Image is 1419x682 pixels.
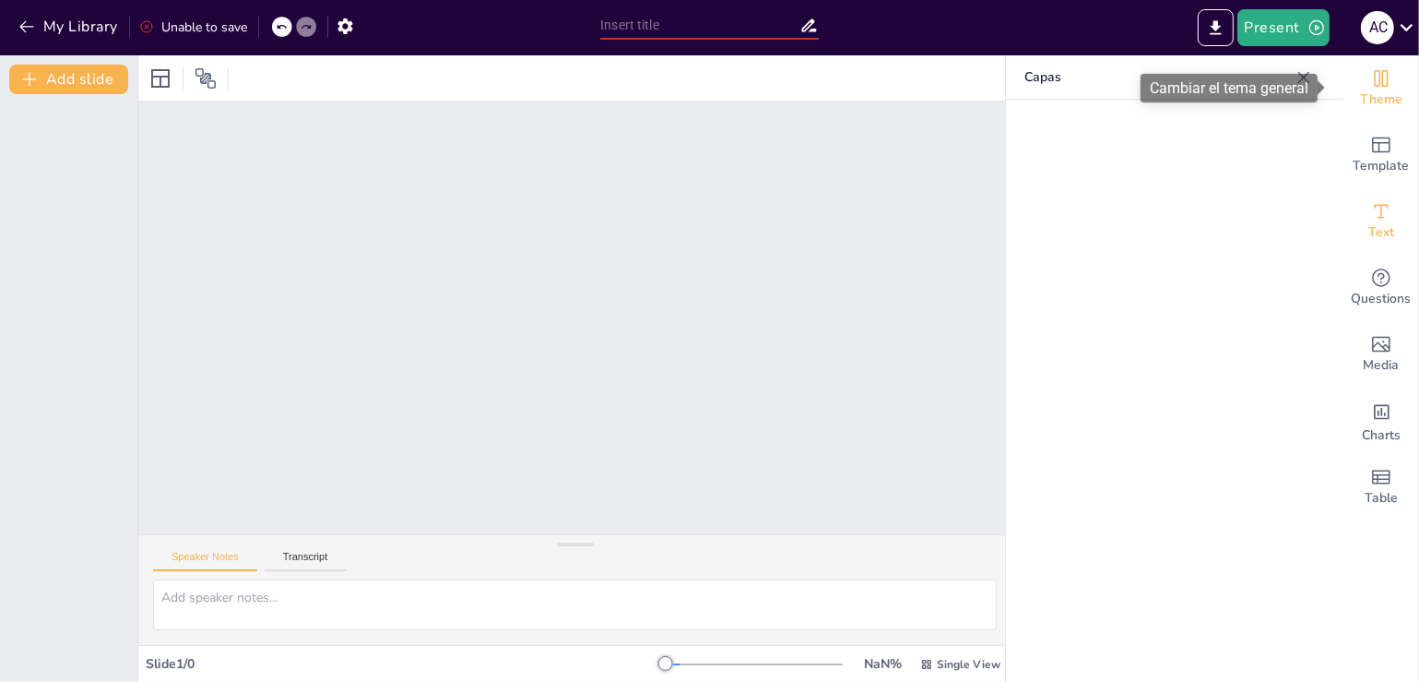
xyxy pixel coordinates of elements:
span: Questions [1352,289,1412,309]
button: Speaker Notes [153,551,257,571]
span: Text [1368,222,1394,243]
div: Layout [146,64,175,93]
div: Add a table [1344,454,1418,520]
font: Capas [1024,68,1061,86]
div: A c [1361,11,1394,44]
span: Template [1354,156,1410,176]
span: Charts [1362,425,1401,446]
div: Change the overall theme [1344,55,1418,122]
button: Transcript [265,551,347,571]
span: Theme [1360,90,1402,110]
input: Insert title [600,12,799,39]
div: Slide 1 / 0 [146,655,666,673]
div: Add ready made slides [1344,122,1418,188]
span: Media [1364,355,1400,376]
div: Add text boxes [1344,188,1418,255]
span: Position [195,67,217,90]
div: Get real-time input from your audience [1344,255,1418,321]
div: NaN % [861,655,905,673]
div: Add charts and graphs [1344,388,1418,454]
button: My Library [14,12,125,42]
button: Export to PowerPoint [1198,9,1234,46]
button: Present [1237,9,1330,46]
span: Single View [937,657,1000,672]
div: Unable to save [139,18,247,36]
div: Add images, graphics, shapes or video [1344,321,1418,388]
font: Cambiar el tema general [1150,79,1308,97]
button: Add slide [9,65,128,94]
span: Table [1365,488,1398,509]
button: A c [1361,9,1394,46]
